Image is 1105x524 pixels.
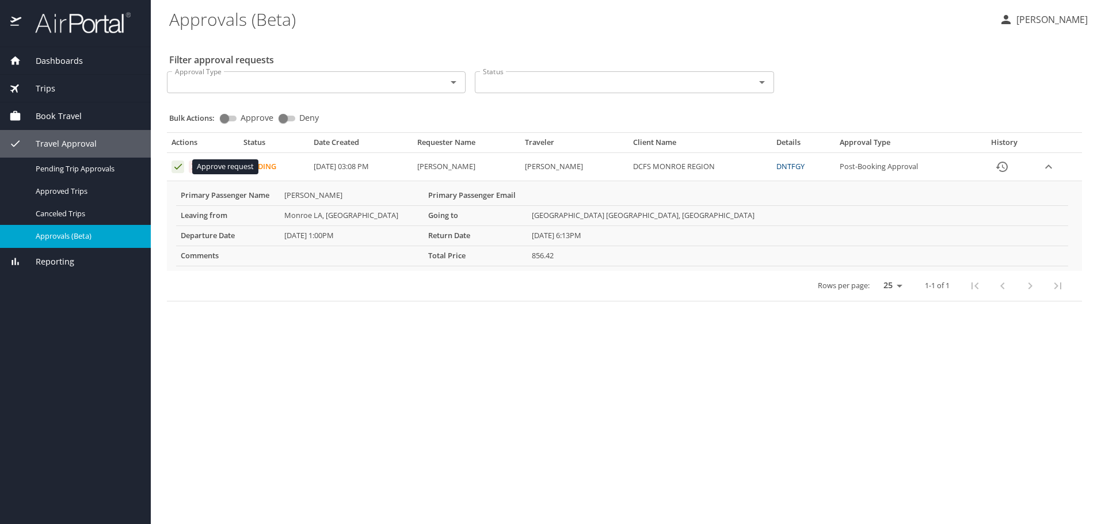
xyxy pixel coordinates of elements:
td: [PERSON_NAME] [520,153,628,181]
h2: Filter approval requests [169,51,274,69]
td: Monroe LA, [GEOGRAPHIC_DATA] [280,205,424,225]
td: DCFS MONROE REGION [628,153,772,181]
td: [DATE] 1:00PM [280,225,424,246]
td: 856.42 [527,246,1068,266]
table: Approval table [167,137,1082,301]
p: 1-1 of 1 [925,282,950,289]
select: rows per page [874,277,906,294]
span: Approved Trips [36,186,137,197]
td: [DATE] 03:08 PM [309,153,413,181]
a: DNTFGY [776,161,805,171]
th: Details [772,137,835,152]
td: [GEOGRAPHIC_DATA] [GEOGRAPHIC_DATA], [GEOGRAPHIC_DATA] [527,205,1068,225]
button: [PERSON_NAME] [995,9,1092,30]
td: Pending [239,153,309,181]
span: Book Travel [21,110,82,123]
td: [DATE] 6:13PM [527,225,1068,246]
span: Approvals (Beta) [36,231,137,242]
td: [PERSON_NAME] [280,186,424,205]
th: Comments [176,246,280,266]
span: Travel Approval [21,137,97,150]
span: Dashboards [21,55,83,67]
th: Client Name [628,137,772,152]
th: Status [239,137,309,152]
p: [PERSON_NAME] [1013,13,1088,26]
span: Deny [299,114,319,122]
span: Trips [21,82,55,95]
th: Going to [424,205,527,225]
p: Bulk Actions: [169,113,224,123]
td: Post-Booking Approval [835,153,973,181]
th: Return Date [424,225,527,246]
th: Departure Date [176,225,280,246]
h1: Approvals (Beta) [169,1,990,37]
span: Pending Trip Approvals [36,163,137,174]
td: [PERSON_NAME] [413,153,521,181]
button: expand row [1040,158,1057,175]
th: Primary Passenger Email [424,186,527,205]
th: Traveler [520,137,628,152]
th: Approval Type [835,137,973,152]
table: More info for approvals [176,186,1068,266]
span: Reporting [21,255,74,268]
img: icon-airportal.png [10,12,22,34]
span: Canceled Trips [36,208,137,219]
span: Approve [241,114,273,122]
th: Date Created [309,137,413,152]
button: Open [754,74,770,90]
button: History [988,153,1016,181]
th: Leaving from [176,205,280,225]
th: Primary Passenger Name [176,186,280,205]
th: Total Price [424,246,527,266]
img: airportal-logo.png [22,12,131,34]
p: Rows per page: [818,282,870,289]
button: Open [445,74,462,90]
th: Requester Name [413,137,521,152]
th: Actions [167,137,239,152]
th: History [973,137,1035,152]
